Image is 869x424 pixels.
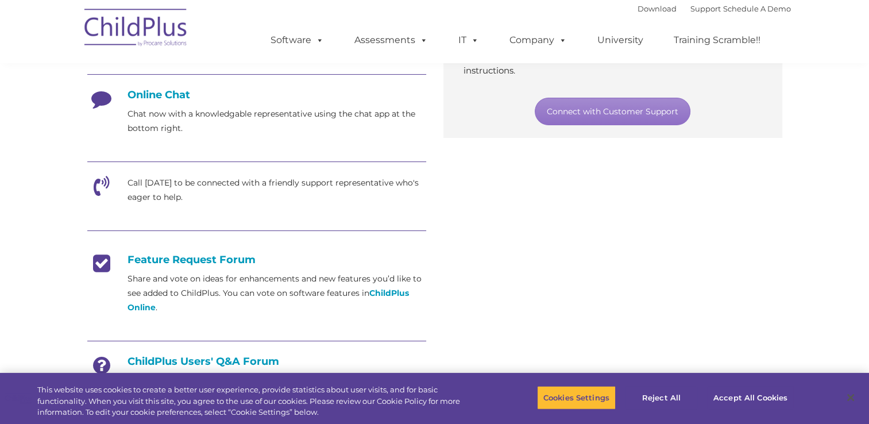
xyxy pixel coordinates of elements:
[128,288,409,313] a: ChildPlus Online
[586,29,655,52] a: University
[638,4,677,13] a: Download
[537,386,616,410] button: Cookies Settings
[625,386,697,410] button: Reject All
[662,29,772,52] a: Training Scramble!!
[690,4,721,13] a: Support
[37,384,478,418] div: This website uses cookies to create a better user experience, provide statistics about user visit...
[498,29,578,52] a: Company
[535,98,690,125] a: Connect with Customer Support
[79,1,194,58] img: ChildPlus by Procare Solutions
[128,107,426,136] p: Chat now with a knowledgable representative using the chat app at the bottom right.
[723,4,791,13] a: Schedule A Demo
[707,386,794,410] button: Accept All Cookies
[638,4,791,13] font: |
[447,29,490,52] a: IT
[838,385,863,410] button: Close
[87,355,426,368] h4: ChildPlus Users' Q&A Forum
[128,176,426,205] p: Call [DATE] to be connected with a friendly support representative who's eager to help.
[259,29,335,52] a: Software
[87,88,426,101] h4: Online Chat
[87,253,426,266] h4: Feature Request Forum
[128,272,426,315] p: Share and vote on ideas for enhancements and new features you’d like to see added to ChildPlus. Y...
[343,29,439,52] a: Assessments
